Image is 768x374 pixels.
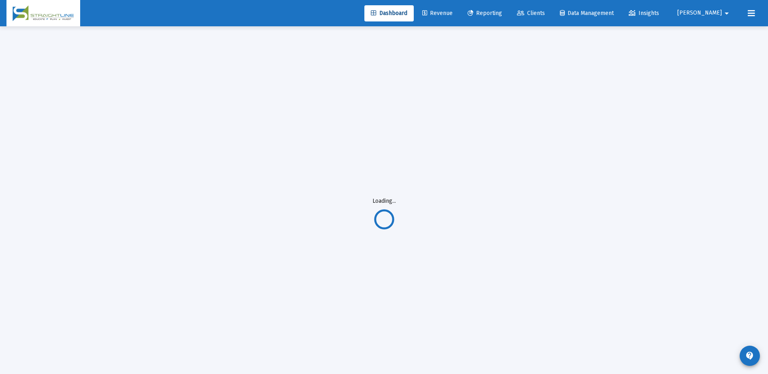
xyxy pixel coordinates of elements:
[13,5,74,21] img: Dashboard
[668,5,741,21] button: [PERSON_NAME]
[461,5,508,21] a: Reporting
[511,5,551,21] a: Clients
[422,10,453,17] span: Revenue
[517,10,545,17] span: Clients
[416,5,459,21] a: Revenue
[468,10,502,17] span: Reporting
[745,351,755,361] mat-icon: contact_support
[560,10,614,17] span: Data Management
[371,10,407,17] span: Dashboard
[622,5,666,21] a: Insights
[629,10,659,17] span: Insights
[722,5,732,21] mat-icon: arrow_drop_down
[677,10,722,17] span: [PERSON_NAME]
[364,5,414,21] a: Dashboard
[553,5,620,21] a: Data Management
